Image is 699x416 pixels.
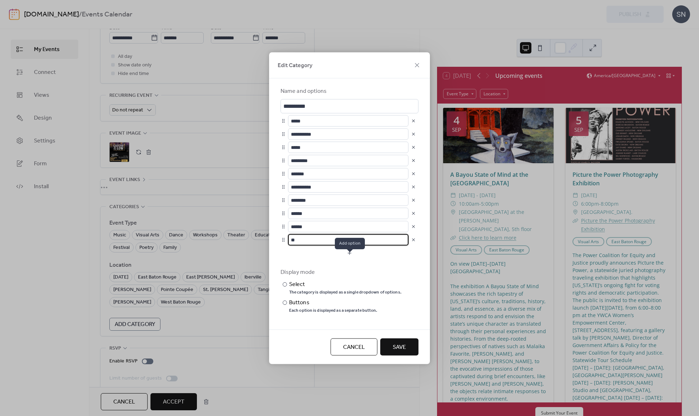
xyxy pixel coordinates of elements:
[281,268,417,276] div: Display mode
[343,343,365,351] span: Cancel
[393,343,406,351] span: Save
[281,87,417,95] div: Name and options
[289,280,400,289] div: Select
[278,61,312,70] span: Edit Category
[289,289,401,295] div: The category is displayed as a single dropdown of options.
[289,298,376,307] div: Buttons
[331,338,377,355] button: Cancel
[289,307,377,313] div: Each option is displayed as a separate button.
[380,338,418,355] button: Save
[335,238,365,249] span: Add option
